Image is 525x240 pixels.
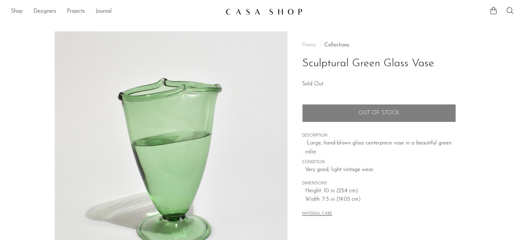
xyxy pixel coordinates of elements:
[67,7,85,16] a: Projects
[302,104,456,122] button: Add to cart
[96,7,112,16] a: Journal
[302,42,456,48] nav: Breadcrumbs
[33,7,56,16] a: Designers
[302,42,316,48] span: Home
[302,133,456,139] span: DESCRIPTION
[11,6,220,17] nav: Desktop navigation
[359,110,399,116] span: Out of stock
[11,6,220,17] ul: NEW HEADER MENU
[305,139,456,156] p: Large, hand-blown glass centerpiece vase in a beautiful green color.
[302,181,456,187] span: DIMENSIONS
[302,55,456,72] h1: Sculptural Green Glass Vase
[302,159,456,166] span: CONDITION
[305,195,456,204] span: Width: 7.5 in (19.05 cm)
[305,166,456,174] span: Very good; light vintage wear.
[324,42,349,48] a: Collections
[11,7,23,16] a: Shop
[305,187,456,196] span: Height: 10 in (25.4 cm)
[302,81,323,87] span: Sold Out
[302,212,332,217] button: MATERIAL CARE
